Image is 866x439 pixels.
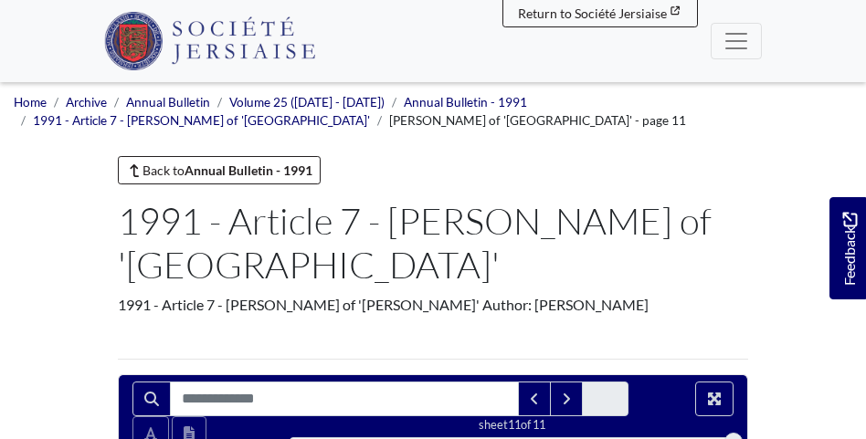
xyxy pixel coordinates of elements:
[508,417,521,432] span: 11
[695,382,734,416] button: Full screen mode
[132,382,171,416] button: Search
[104,12,315,70] img: Société Jersiaise
[118,294,748,316] div: 1991 - Article 7 - [PERSON_NAME] of '[PERSON_NAME]' Author: [PERSON_NAME]
[170,382,519,416] input: Search for
[126,95,210,110] a: Annual Bulletin
[185,162,312,178] strong: Annual Bulletin - 1991
[711,23,762,59] button: Menu
[118,156,321,184] a: Back toAnnual Bulletin - 1991
[550,382,583,416] button: Next Match
[33,113,370,128] a: 1991 - Article 7 - [PERSON_NAME] of '[GEOGRAPHIC_DATA]'
[66,95,107,110] a: Archive
[518,382,551,416] button: Previous Match
[14,95,47,110] a: Home
[404,95,527,110] a: Annual Bulletin - 1991
[104,7,315,75] a: Société Jersiaise logo
[229,95,385,110] a: Volume 25 ([DATE] - [DATE])
[389,113,686,128] span: [PERSON_NAME] of '[GEOGRAPHIC_DATA]' - page 11
[290,416,734,434] div: sheet of 11
[839,213,861,287] span: Feedback
[518,5,667,21] span: Return to Société Jersiaise
[829,197,866,299] a: Would you like to provide feedback?
[118,199,748,287] h1: 1991 - Article 7 - [PERSON_NAME] of '[GEOGRAPHIC_DATA]'
[723,27,750,55] span: Menu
